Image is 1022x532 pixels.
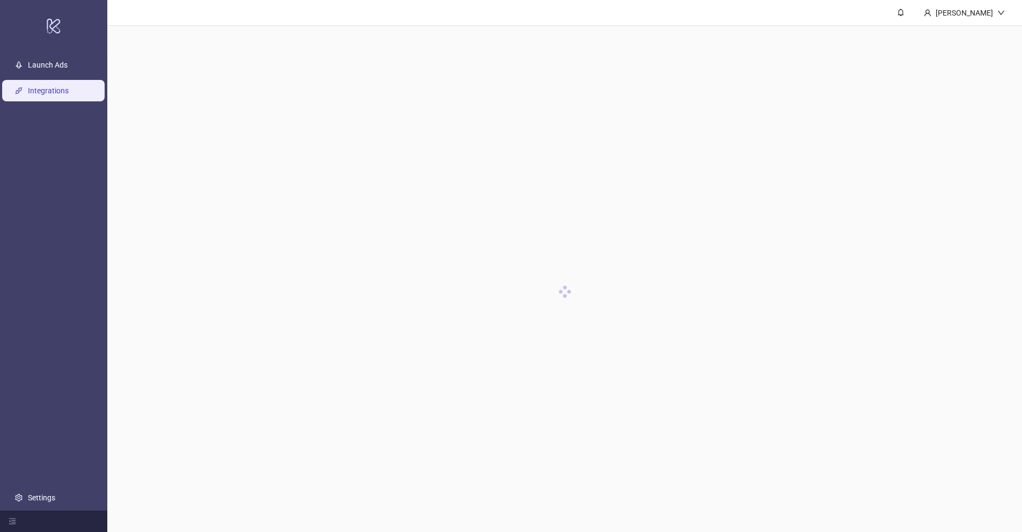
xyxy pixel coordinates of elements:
[897,9,905,16] span: bell
[28,86,69,95] a: Integrations
[28,61,68,69] a: Launch Ads
[931,7,997,19] div: [PERSON_NAME]
[28,493,55,502] a: Settings
[924,9,931,17] span: user
[9,518,16,525] span: menu-fold
[997,9,1005,17] span: down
